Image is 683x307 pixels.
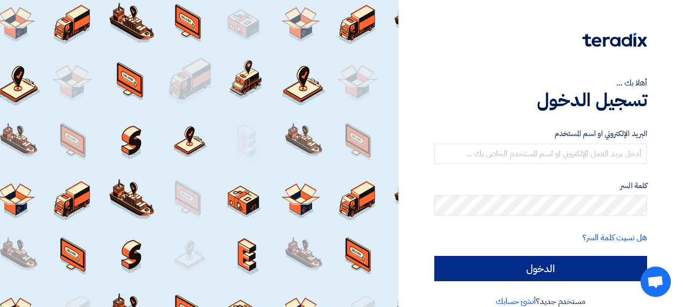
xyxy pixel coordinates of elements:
[434,89,647,111] h1: تسجيل الدخول
[641,267,671,297] a: Open chat
[582,232,647,244] a: هل نسيت كلمة السر؟
[434,144,647,164] input: أدخل بريد العمل الإلكتروني او اسم المستخدم الخاص بك ...
[434,256,647,281] input: الدخول
[582,33,647,47] img: Teradix logo
[434,77,647,89] div: أهلا بك ...
[434,180,647,192] label: كلمة السر
[434,128,647,140] label: البريد الإلكتروني او اسم المستخدم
